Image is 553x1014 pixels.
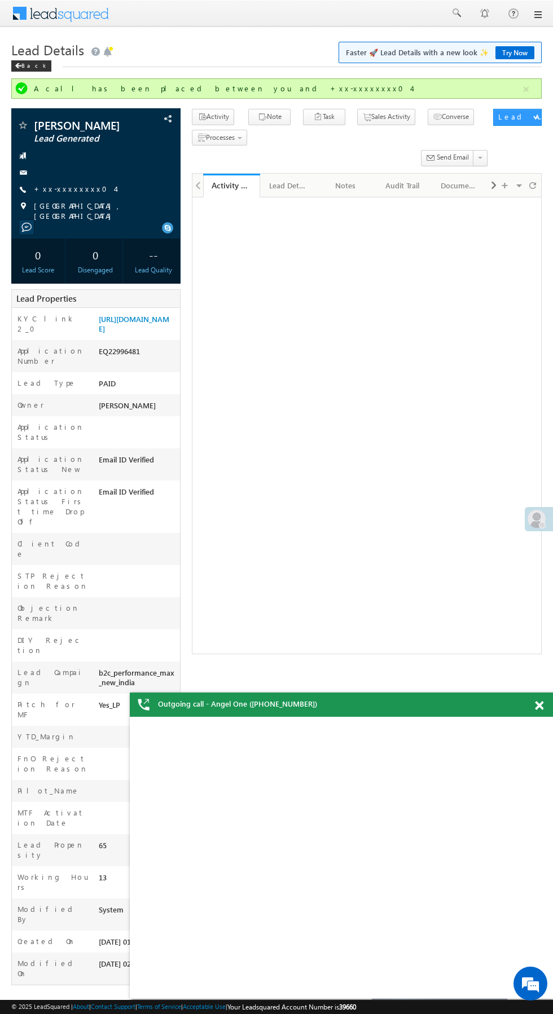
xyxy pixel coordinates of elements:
[96,904,180,920] div: System
[17,731,76,742] label: YTD_Margin
[375,174,432,197] a: Audit Trail
[72,265,120,275] div: Disengaged
[339,1003,356,1011] span: 39660
[192,130,247,146] button: Processes
[137,1003,181,1010] a: Terms of Service
[96,667,180,693] div: b2c_performance_max_new_india
[14,265,62,275] div: Lead Score
[17,571,88,591] label: STP Rejection Reason
[17,904,88,924] label: Modified By
[96,699,180,715] div: Yes_LP
[11,60,57,69] a: Back
[206,133,235,142] span: Processes
[96,958,180,974] div: [DATE] 02:47:19 PM
[203,174,260,196] li: Activity History
[17,539,88,559] label: Client Code
[17,872,88,892] label: Working Hours
[212,180,252,191] div: Activity History
[99,400,156,410] span: [PERSON_NAME]
[493,109,542,126] button: Lead Actions
[11,41,84,59] span: Lead Details
[317,174,374,197] a: Notes
[17,635,88,655] label: DIY Rejection
[437,152,469,162] span: Send Email
[183,1003,226,1010] a: Acceptable Use
[203,174,260,197] a: Activity History
[384,179,422,192] div: Audit Trail
[96,346,180,361] div: EQ22996481
[495,46,534,59] a: Try Now
[17,400,44,410] label: Owner
[129,244,177,265] div: --
[17,936,76,946] label: Created On
[14,244,62,265] div: 0
[11,1002,356,1012] span: © 2025 LeadSquared | | | | |
[17,378,76,388] label: Lead Type
[303,109,345,125] button: Task
[96,872,180,888] div: 13
[34,120,137,131] span: [PERSON_NAME]
[17,840,88,860] label: Lead Propensity
[72,244,120,265] div: 0
[17,454,88,474] label: Application Status New
[17,786,80,796] label: Pilot_Name
[96,486,180,502] div: Email ID Verified
[421,150,474,166] button: Send Email
[346,47,534,58] span: Faster 🚀 Lead Details with a new look ✨
[441,179,479,192] div: Documents
[357,109,415,125] button: Sales Activity
[17,667,88,687] label: Lead Campaign
[428,109,474,125] button: Converse
[17,753,88,774] label: FnO Rejection Reason
[248,109,291,125] button: Note
[91,1003,135,1010] a: Contact Support
[17,958,88,978] label: Modified On
[192,109,234,125] button: Activity
[34,133,137,144] span: Lead Generated
[99,314,169,333] a: [URL][DOMAIN_NAME]
[73,1003,89,1010] a: About
[96,936,180,952] div: [DATE] 01:56:39 PM
[17,314,88,334] label: KYC link 2_0
[432,174,489,197] a: Documents
[260,174,317,197] a: Lead Details
[34,184,115,193] a: +xx-xxxxxxxx04
[17,808,88,828] label: MTF Activation Date
[17,422,88,442] label: Application Status
[17,699,88,720] label: Pitch for MF
[96,378,180,394] div: PAID
[158,699,317,709] span: Outgoing call - Angel One ([PHONE_NUMBER])
[17,346,88,366] label: Application Number
[17,603,88,623] label: Objection Remark
[16,293,76,304] span: Lead Properties
[326,179,364,192] div: Notes
[260,174,317,196] li: Lead Details
[11,60,51,72] div: Back
[17,486,88,527] label: Application Status First time Drop Off
[129,265,177,275] div: Lead Quality
[269,179,307,192] div: Lead Details
[498,112,546,122] div: Lead Actions
[227,1003,356,1011] span: Your Leadsquared Account Number is
[96,840,180,856] div: 65
[34,201,168,221] span: [GEOGRAPHIC_DATA], [GEOGRAPHIC_DATA]
[34,83,521,94] div: A call has been placed between you and +xx-xxxxxxxx04
[96,454,180,470] div: Email ID Verified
